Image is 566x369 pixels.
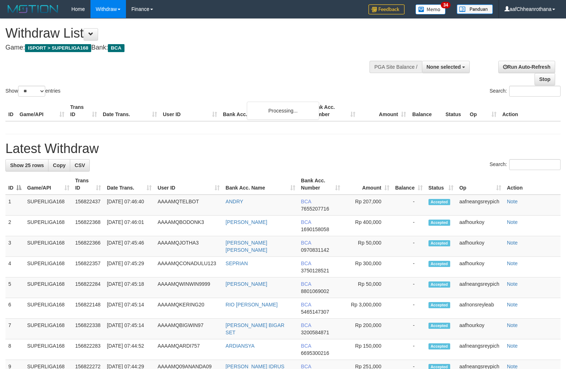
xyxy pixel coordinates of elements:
a: SEPRIAN [225,260,248,266]
td: aafhourkoy [456,319,504,339]
th: Date Trans.: activate to sort column ascending [104,174,155,195]
td: 156822338 [72,319,104,339]
td: - [392,339,426,360]
td: 6 [5,298,24,319]
a: ARDIANSYA [225,343,254,349]
div: PGA Site Balance / [369,61,422,73]
a: [PERSON_NAME] [225,281,267,287]
td: AAAAMQTELBOT [155,195,223,216]
th: User ID [160,101,220,121]
td: 2 [5,216,24,236]
th: Amount [358,101,409,121]
td: AAAAMQCONADULU123 [155,257,223,277]
th: Amount: activate to sort column ascending [343,174,392,195]
a: Note [507,199,518,204]
span: BCA [301,343,311,349]
span: CSV [75,162,85,168]
a: [PERSON_NAME] [225,219,267,225]
td: 156822283 [72,339,104,360]
td: SUPERLIGA168 [24,339,72,360]
td: SUPERLIGA168 [24,257,72,277]
span: None selected [427,64,461,70]
td: Rp 50,000 [343,277,392,298]
td: - [392,257,426,277]
td: SUPERLIGA168 [24,277,72,298]
span: Accepted [428,281,450,288]
td: SUPERLIGA168 [24,298,72,319]
td: 156822148 [72,298,104,319]
a: [PERSON_NAME] BIGAR SET [225,322,284,335]
td: Rp 50,000 [343,236,392,257]
a: Note [507,343,518,349]
h1: Withdraw List [5,26,370,41]
span: BCA [301,302,311,307]
a: Note [507,260,518,266]
h4: Game: Bank: [5,44,370,51]
span: Copy 6695300216 to clipboard [301,350,329,356]
td: Rp 207,000 [343,195,392,216]
td: [DATE] 07:46:01 [104,216,155,236]
span: Accepted [428,220,450,226]
span: 34 [441,2,451,8]
img: Button%20Memo.svg [415,4,446,14]
th: ID [5,101,17,121]
input: Search: [509,86,561,97]
span: Copy 7655207716 to clipboard [301,206,329,212]
td: 5 [5,277,24,298]
td: SUPERLIGA168 [24,319,72,339]
td: [DATE] 07:45:14 [104,319,155,339]
td: aafhourkoy [456,236,504,257]
td: 1 [5,195,24,216]
td: 156822366 [72,236,104,257]
a: Show 25 rows [5,159,48,171]
td: 7 [5,319,24,339]
td: 3 [5,236,24,257]
td: Rp 300,000 [343,257,392,277]
span: ISPORT > SUPERLIGA168 [25,44,91,52]
td: SUPERLIGA168 [24,195,72,216]
td: aafneangsreypich [456,339,504,360]
td: AAAAMQARDI757 [155,339,223,360]
a: Note [507,240,518,246]
td: - [392,236,426,257]
a: Stop [535,73,555,85]
button: None selected [422,61,470,73]
th: Game/API [17,101,67,121]
th: Game/API: activate to sort column ascending [24,174,72,195]
input: Search: [509,159,561,170]
td: AAAAMQJOTHA3 [155,236,223,257]
th: Bank Acc. Number: activate to sort column ascending [298,174,343,195]
td: [DATE] 07:45:29 [104,257,155,277]
span: Accepted [428,240,450,246]
td: AAAAMQKERING20 [155,298,223,319]
th: Trans ID [67,101,100,121]
td: SUPERLIGA168 [24,216,72,236]
td: - [392,277,426,298]
td: SUPERLIGA168 [24,236,72,257]
td: 8 [5,339,24,360]
img: panduan.png [457,4,493,14]
span: BCA [301,240,311,246]
a: Copy [48,159,70,171]
span: Copy 0970831142 to clipboard [301,247,329,253]
label: Show entries [5,86,60,97]
a: Run Auto-Refresh [498,61,555,73]
th: Date Trans. [100,101,160,121]
td: [DATE] 07:45:46 [104,236,155,257]
th: Bank Acc. Number [308,101,358,121]
span: Accepted [428,199,450,205]
td: AAAAMQBIGWIN97 [155,319,223,339]
a: Note [507,219,518,225]
td: Rp 400,000 [343,216,392,236]
td: Rp 150,000 [343,339,392,360]
th: Bank Acc. Name [220,101,308,121]
span: Copy [53,162,66,168]
img: MOTION_logo.png [5,4,60,14]
td: aafhourkoy [456,216,504,236]
th: Op [467,101,499,121]
a: Note [507,322,518,328]
th: Trans ID: activate to sort column ascending [72,174,104,195]
span: BCA [108,44,124,52]
span: BCA [301,281,311,287]
td: - [392,216,426,236]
